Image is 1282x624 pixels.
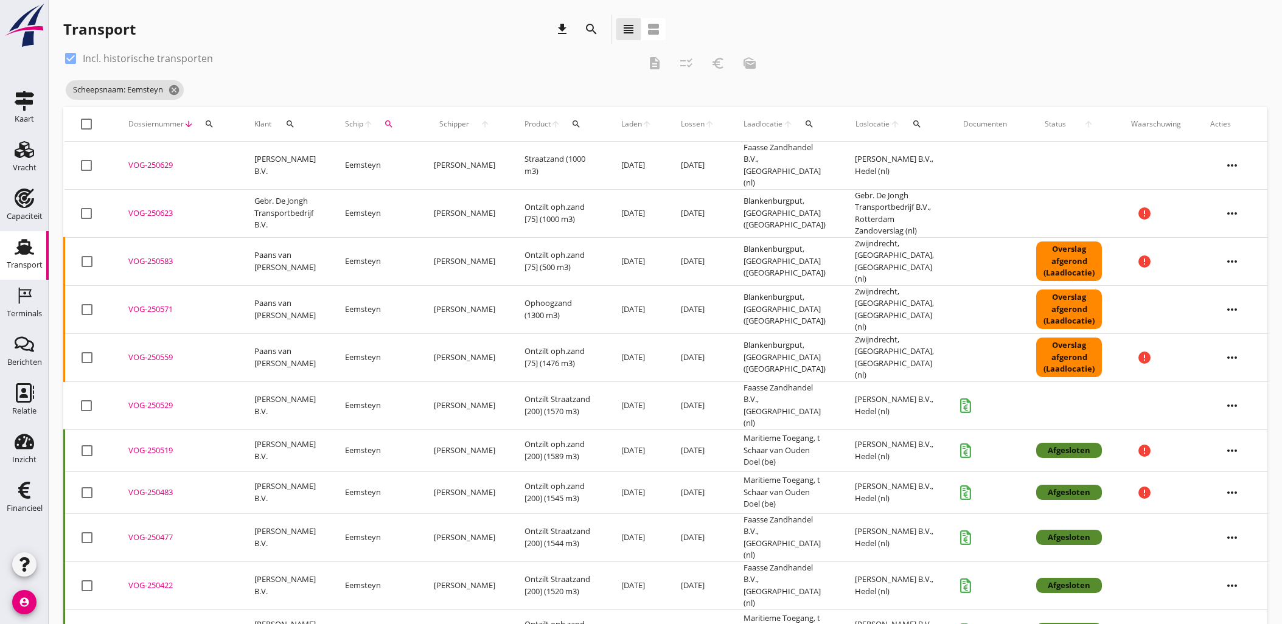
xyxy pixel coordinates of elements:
[510,381,607,429] td: Ontzilt Straatzand [200] (1570 m3)
[285,119,295,129] i: search
[783,119,793,129] i: arrow_upward
[729,429,840,471] td: Maritieme Toegang, t Schaar van Ouden Doel (be)
[1036,289,1102,329] div: Overslag afgerond (Laadlocatie)
[607,381,666,429] td: [DATE]
[1210,119,1254,130] div: Acties
[419,285,510,333] td: [PERSON_NAME]
[12,456,37,463] div: Inzicht
[128,400,225,412] div: VOG-250529
[240,561,330,609] td: [PERSON_NAME] B.V.
[1036,578,1102,594] div: Afgesloten
[419,471,510,513] td: [PERSON_NAME]
[1036,241,1102,281] div: Overslag afgerond (Laadlocatie)
[330,429,419,471] td: Eemsteyn
[128,303,225,316] div: VOG-250571
[330,471,419,513] td: Eemsteyn
[1215,196,1249,231] i: more_horiz
[128,487,225,499] div: VOG-250483
[128,119,184,130] span: Dossiernummer
[666,333,729,381] td: [DATE]
[963,119,1007,130] div: Documenten
[729,471,840,513] td: Maritieme Toegang, t Schaar van Ouden Doel (be)
[240,142,330,190] td: [PERSON_NAME] B.V.
[83,52,213,64] label: Incl. historische transporten
[434,119,475,130] span: Schipper
[63,19,136,39] div: Transport
[345,119,363,130] span: Schip
[330,561,419,609] td: Eemsteyn
[666,561,729,609] td: [DATE]
[15,115,34,123] div: Kaart
[1215,389,1249,423] i: more_horiz
[168,84,180,96] i: cancel
[475,119,495,129] i: arrow_upward
[510,237,607,285] td: Ontzilt oph.zand [75] (500 m3)
[890,119,901,129] i: arrow_upward
[419,142,510,190] td: [PERSON_NAME]
[510,285,607,333] td: Ophoogzand (1300 m3)
[666,142,729,190] td: [DATE]
[1075,119,1103,129] i: arrow_upward
[666,189,729,237] td: [DATE]
[7,358,42,366] div: Berichten
[555,22,570,36] i: download
[12,407,37,415] div: Relatie
[607,561,666,609] td: [DATE]
[621,119,642,130] span: Laden
[240,471,330,513] td: [PERSON_NAME] B.V.
[607,285,666,333] td: [DATE]
[729,333,840,381] td: Blankenburgput, [GEOGRAPHIC_DATA] ([GEOGRAPHIC_DATA])
[419,561,510,609] td: [PERSON_NAME]
[729,285,840,333] td: Blankenburgput, [GEOGRAPHIC_DATA] ([GEOGRAPHIC_DATA])
[7,504,43,512] div: Financieel
[7,310,42,317] div: Terminals
[330,142,419,190] td: Eemsteyn
[729,189,840,237] td: Blankenburgput, [GEOGRAPHIC_DATA] ([GEOGRAPHIC_DATA])
[1137,350,1152,365] i: error
[1036,338,1102,377] div: Overslag afgerond (Laadlocatie)
[1137,443,1152,458] i: error
[240,189,330,237] td: Gebr. De Jongh Transportbedrijf B.V.
[1215,244,1249,279] i: more_horiz
[840,333,949,381] td: Zwijndrecht, [GEOGRAPHIC_DATA], [GEOGRAPHIC_DATA] (nl)
[855,119,890,130] span: Loslocatie
[510,429,607,471] td: Ontzilt oph.zand [200] (1589 m3)
[330,513,419,561] td: Eemsteyn
[510,513,607,561] td: Ontzilt Straatzand [200] (1544 m3)
[330,285,419,333] td: Eemsteyn
[330,189,419,237] td: Eemsteyn
[384,119,394,129] i: search
[240,285,330,333] td: Paans van [PERSON_NAME]
[128,532,225,544] div: VOG-250477
[128,207,225,220] div: VOG-250623
[840,142,949,190] td: [PERSON_NAME] B.V., Hedel (nl)
[840,429,949,471] td: [PERSON_NAME] B.V., Hedel (nl)
[607,471,666,513] td: [DATE]
[1137,485,1152,500] i: error
[128,445,225,457] div: VOG-250519
[1215,521,1249,555] i: more_horiz
[607,513,666,561] td: [DATE]
[1137,206,1152,221] i: error
[510,333,607,381] td: Ontzilt oph.zand [75] (1476 m3)
[1036,119,1075,130] span: Status
[1215,148,1249,182] i: more_horiz
[128,352,225,364] div: VOG-250559
[1036,530,1102,546] div: Afgesloten
[240,429,330,471] td: [PERSON_NAME] B.V.
[419,513,510,561] td: [PERSON_NAME]
[642,119,652,129] i: arrow_upward
[607,189,666,237] td: [DATE]
[607,429,666,471] td: [DATE]
[1036,443,1102,459] div: Afgesloten
[840,561,949,609] td: [PERSON_NAME] B.V., Hedel (nl)
[666,381,729,429] td: [DATE]
[607,237,666,285] td: [DATE]
[510,471,607,513] td: Ontzilt oph.zand [200] (1545 m3)
[240,381,330,429] td: [PERSON_NAME] B.V.
[1131,119,1181,130] div: Waarschuwing
[1137,254,1152,269] i: error
[128,580,225,592] div: VOG-250422
[666,471,729,513] td: [DATE]
[607,142,666,190] td: [DATE]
